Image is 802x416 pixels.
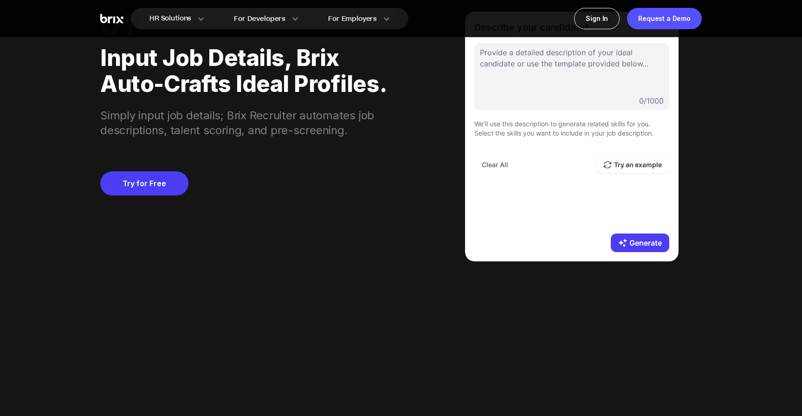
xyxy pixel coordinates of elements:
button: Generate [611,234,669,252]
span: 0 / 1000 [639,95,664,106]
span: HR Solutions [149,11,191,26]
p: We’ll use this description to generate related skills for you. Select the skills you want to incl... [474,119,669,138]
div: 01 [100,12,395,38]
a: Request a Demo [627,8,702,29]
div: Simply input job details; Brix Recruiter automates job descriptions, talent scoring, and pre-scre... [100,97,395,138]
div: Provide a detailed description of your ideal candidate or use the template provided below... [474,43,669,73]
span: For Employers [328,14,377,24]
a: Try for Free [100,171,188,195]
img: Brix Logo [100,14,123,24]
div: Input job details, Brix auto-crafts ideal profiles. [100,38,395,97]
span: For Developers [234,14,285,24]
button: Try an example [595,156,669,173]
button: Clear All [474,156,516,173]
a: Sign In [574,8,620,29]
